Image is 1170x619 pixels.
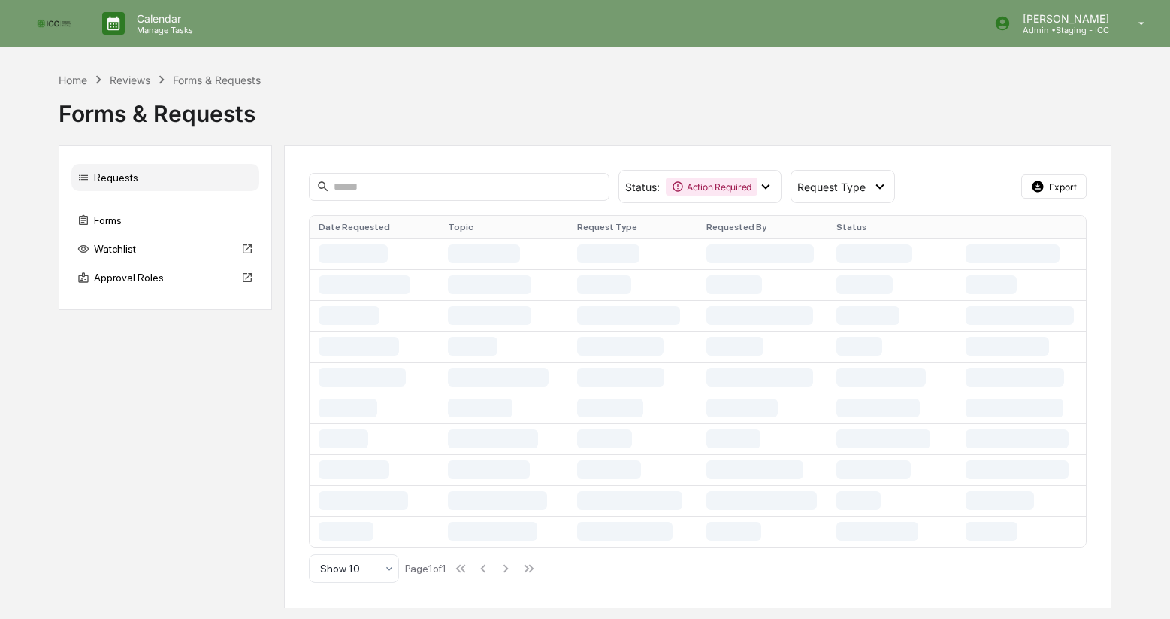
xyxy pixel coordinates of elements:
[71,164,259,191] div: Requests
[173,74,261,86] div: Forms & Requests
[1021,174,1087,199] button: Export
[697,216,827,238] th: Requested By
[125,12,201,25] p: Calendar
[405,563,446,575] div: Page 1 of 1
[827,216,957,238] th: Status
[71,207,259,234] div: Forms
[310,216,439,238] th: Date Requested
[568,216,697,238] th: Request Type
[625,181,660,193] span: Status :
[1011,12,1117,25] p: [PERSON_NAME]
[666,178,757,196] div: Action Required
[797,181,866,193] span: Request Type
[125,25,201,35] p: Manage Tasks
[71,264,259,291] div: Approval Roles
[1011,25,1117,35] p: Admin • Staging - ICC
[59,88,1111,127] div: Forms & Requests
[110,74,150,86] div: Reviews
[36,18,72,29] img: logo
[71,235,259,262] div: Watchlist
[59,74,87,86] div: Home
[439,216,568,238] th: Topic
